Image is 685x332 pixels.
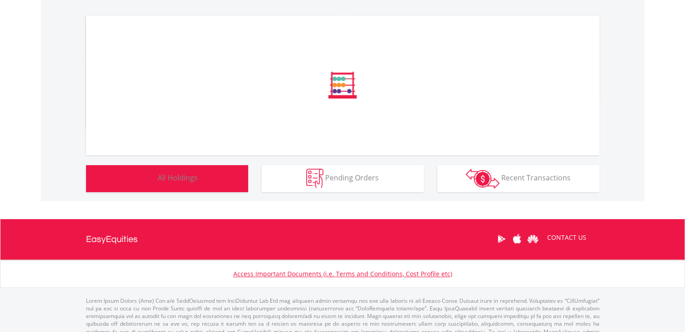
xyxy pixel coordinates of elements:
[262,165,424,192] button: Pending Orders
[494,225,509,253] a: Google Play
[525,225,541,253] a: Huawei
[86,165,248,192] button: All Holdings
[437,165,599,192] button: Recent Transactions
[509,225,525,253] a: Apple
[466,169,499,188] img: transactions-zar-wht.png
[501,173,571,183] span: Recent Transactions
[86,219,138,260] a: EasyEquities
[136,169,156,188] img: holdings-wht.png
[158,173,198,183] span: All Holdings
[233,269,452,278] a: Access Important Documents (i.e. Terms and Conditions, Cost Profile etc)
[306,169,323,188] img: pending_instructions-wht.png
[541,225,593,250] a: CONTACT US
[325,173,379,183] span: Pending Orders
